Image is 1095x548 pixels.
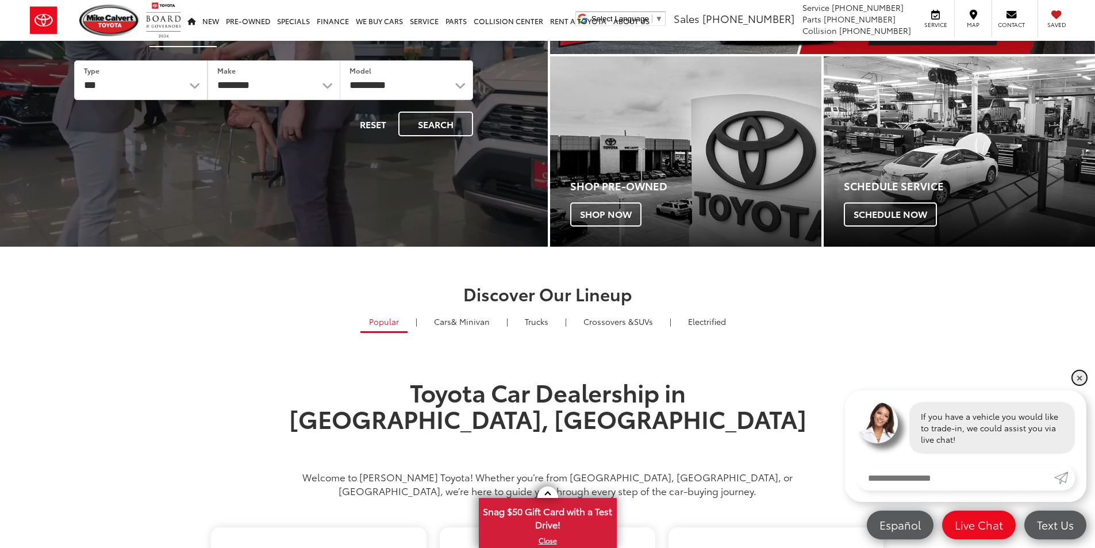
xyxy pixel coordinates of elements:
[949,518,1009,532] span: Live Chat
[350,112,396,136] button: Reset
[1031,518,1079,532] span: Text Us
[217,66,236,75] label: Make
[79,5,140,36] img: Mike Calvert Toyota
[832,2,904,13] span: [PHONE_NUMBER]
[856,465,1054,490] input: Enter your message
[1054,465,1075,490] a: Submit
[839,25,911,36] span: [PHONE_NUMBER]
[667,316,674,327] li: |
[583,316,634,327] span: Crossovers &
[674,11,700,26] span: Sales
[562,316,570,327] li: |
[942,511,1016,539] a: Live Chat
[824,56,1095,247] div: Toyota
[413,316,420,327] li: |
[802,13,821,25] span: Parts
[451,316,490,327] span: & Minivan
[844,181,1095,192] h4: Schedule Service
[824,56,1095,247] a: Schedule Service Schedule Now
[923,21,948,29] span: Service
[844,202,937,227] span: Schedule Now
[802,25,837,36] span: Collision
[1044,21,1069,29] span: Saved
[550,56,821,247] a: Shop Pre-Owned Shop Now
[802,2,829,13] span: Service
[398,112,473,136] button: Search
[550,56,821,247] div: Toyota
[425,312,498,331] a: Cars
[874,518,927,532] span: Español
[856,402,898,443] img: Agent profile photo
[281,470,815,497] p: Welcome to [PERSON_NAME] Toyota! Whether you’re from [GEOGRAPHIC_DATA], [GEOGRAPHIC_DATA], or [GE...
[281,378,815,458] h1: Toyota Car Dealership in [GEOGRAPHIC_DATA], [GEOGRAPHIC_DATA]
[960,21,986,29] span: Map
[143,284,953,303] h2: Discover Our Lineup
[570,181,821,192] h4: Shop Pre-Owned
[867,511,933,539] a: Español
[360,312,408,333] a: Popular
[909,402,1075,454] div: If you have a vehicle you would like to trade-in, we could assist you via live chat!
[570,202,641,227] span: Shop Now
[679,312,735,331] a: Electrified
[1024,511,1086,539] a: Text Us
[504,316,511,327] li: |
[84,66,99,75] label: Type
[702,11,794,26] span: [PHONE_NUMBER]
[824,13,896,25] span: [PHONE_NUMBER]
[655,14,663,23] span: ▼
[575,312,662,331] a: SUVs
[480,499,616,534] span: Snag $50 Gift Card with a Test Drive!
[998,21,1025,29] span: Contact
[516,312,557,331] a: Trucks
[349,66,371,75] label: Model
